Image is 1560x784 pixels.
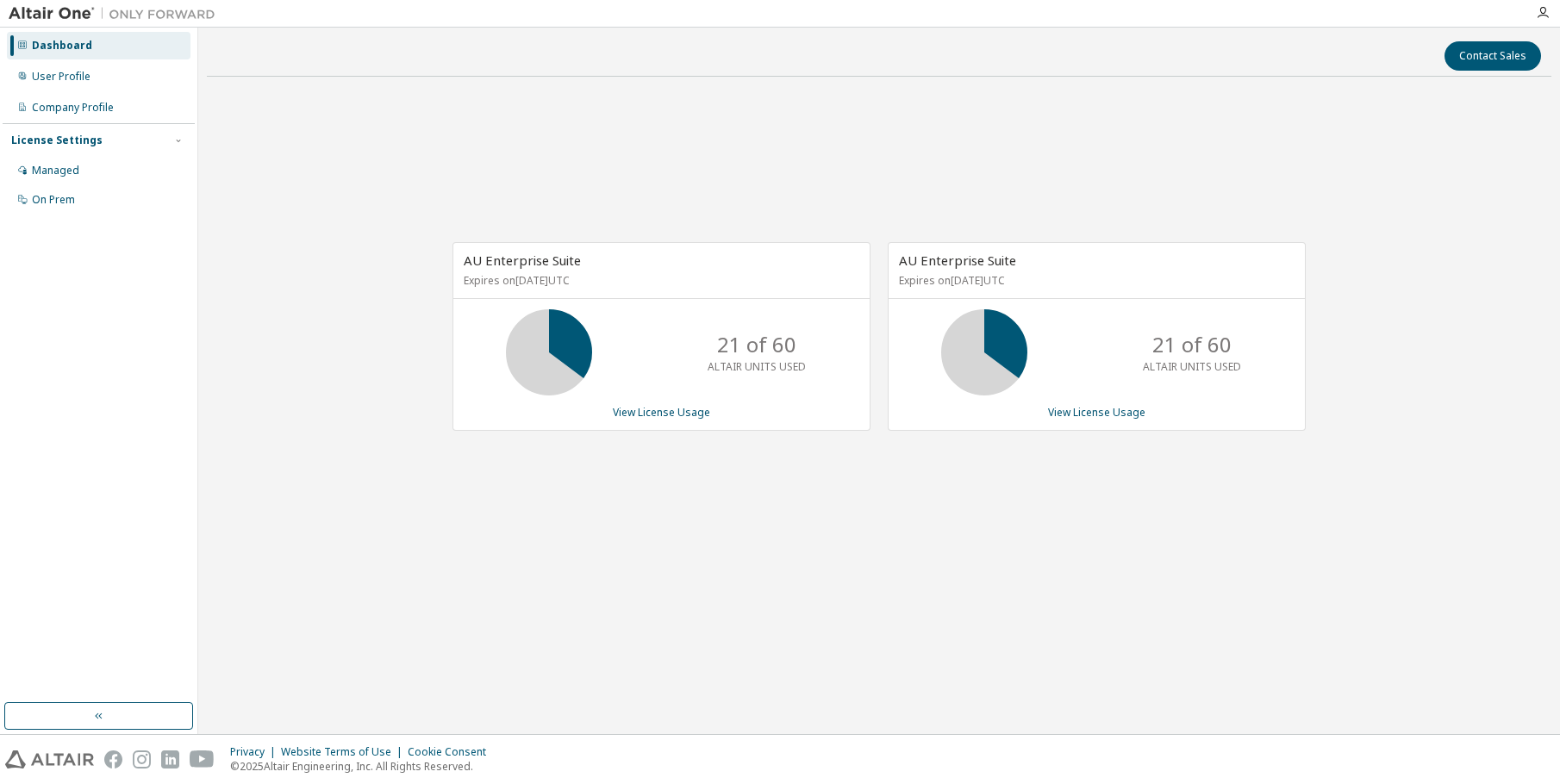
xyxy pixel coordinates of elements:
div: License Settings [11,134,103,147]
div: Dashboard [32,39,92,53]
p: ALTAIR UNITS USED [708,359,806,374]
div: Company Profile [32,101,114,115]
div: Privacy [230,745,281,759]
p: Expires on [DATE] UTC [464,273,855,288]
a: View License Usage [1048,405,1145,420]
a: View License Usage [613,405,710,420]
p: © 2025 Altair Engineering, Inc. All Rights Reserved. [230,759,496,774]
span: AU Enterprise Suite [464,252,581,269]
div: Cookie Consent [408,745,496,759]
p: Expires on [DATE] UTC [899,273,1290,288]
img: linkedin.svg [161,750,179,768]
div: Managed [32,164,79,177]
img: youtube.svg [190,750,215,768]
span: AU Enterprise Suite [899,252,1016,269]
img: altair_logo.svg [5,750,94,768]
p: ALTAIR UNITS USED [1143,359,1241,374]
p: 21 of 60 [1152,330,1232,359]
button: Contact Sales [1445,41,1541,71]
img: instagram.svg [133,750,151,768]
div: On Prem [32,193,75,207]
p: 21 of 60 [717,330,796,359]
div: User Profile [32,70,90,84]
div: Website Terms of Use [281,745,408,759]
img: Altair One [9,5,224,22]
img: facebook.svg [104,750,122,768]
